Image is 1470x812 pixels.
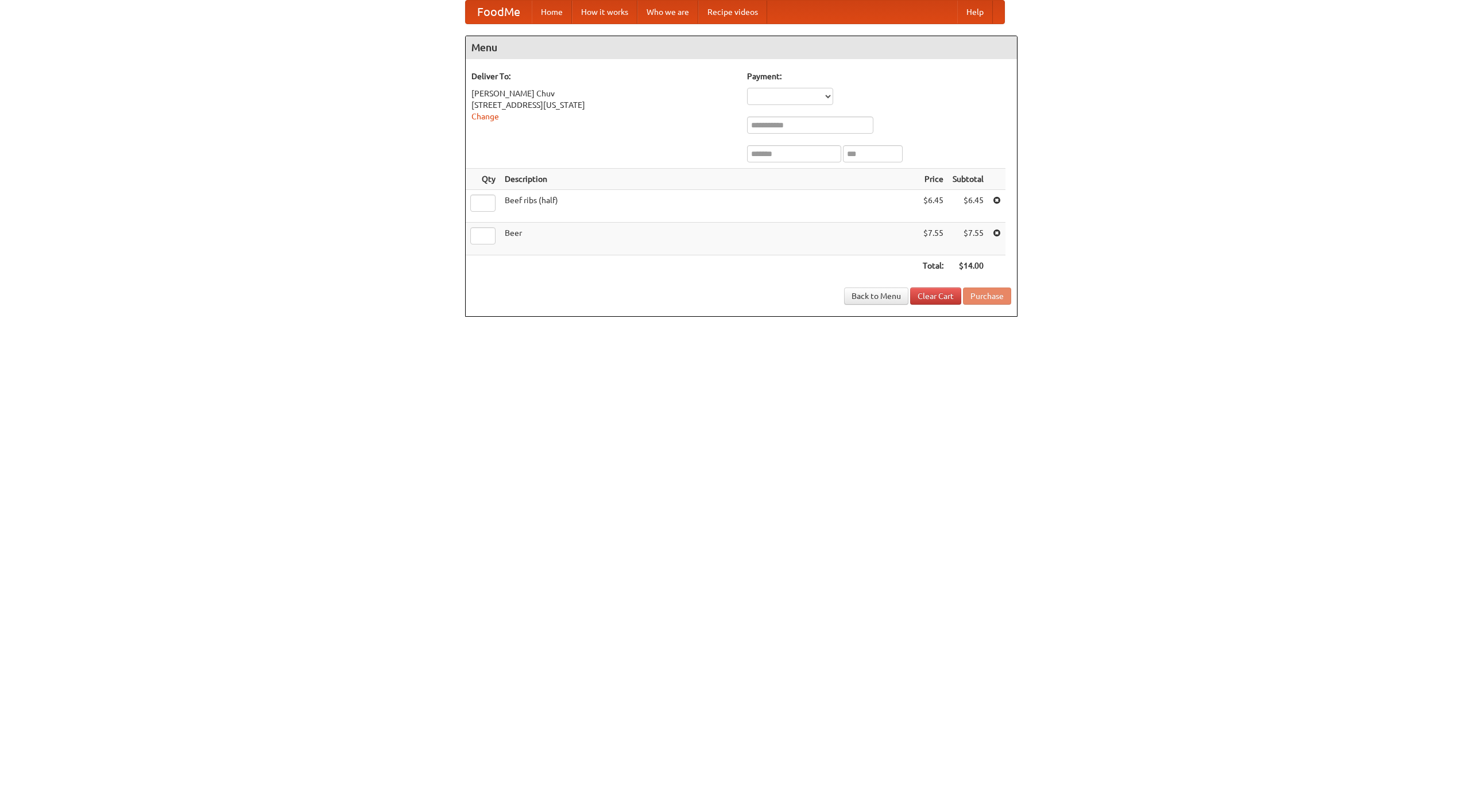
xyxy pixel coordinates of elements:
a: Who we are [637,1,698,24]
th: $14.00 [948,255,988,277]
th: Subtotal [948,169,988,190]
h5: Payment: [747,71,1011,82]
td: $6.45 [918,190,948,223]
a: Home [532,1,572,24]
td: $6.45 [948,190,988,223]
td: $7.55 [918,223,948,255]
a: FoodMe [466,1,532,24]
td: Beef ribs (half) [500,190,918,223]
td: Beer [500,223,918,255]
button: Purchase [963,287,1011,305]
h5: Deliver To: [471,71,736,82]
a: How it works [572,1,637,24]
a: Recipe videos [698,1,767,24]
a: Help [957,1,993,24]
div: [PERSON_NAME] Chuv [471,88,736,99]
a: Back to Menu [844,287,908,305]
th: Description [500,169,918,190]
div: [STREET_ADDRESS][US_STATE] [471,99,736,111]
td: $7.55 [948,223,988,255]
h4: Menu [466,36,1017,59]
th: Total: [918,255,948,277]
th: Qty [466,169,500,190]
a: Clear Cart [910,287,961,305]
a: Change [471,112,499,121]
th: Price [918,169,948,190]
